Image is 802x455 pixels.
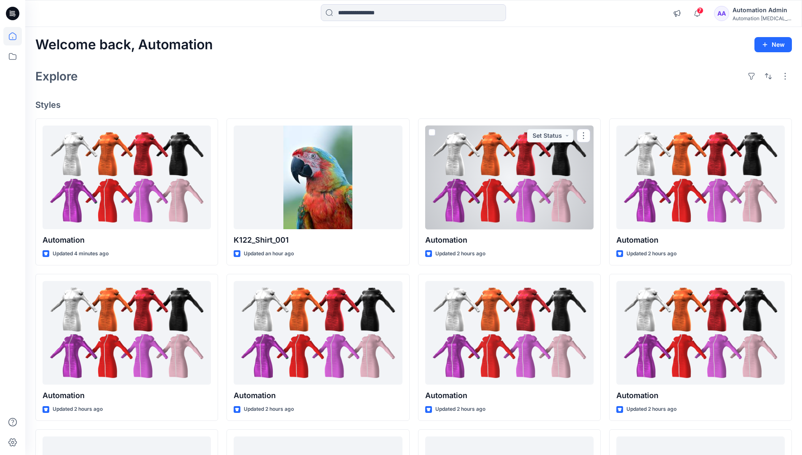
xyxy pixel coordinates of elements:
[616,390,785,401] p: Automation
[234,390,402,401] p: Automation
[626,405,677,414] p: Updated 2 hours ago
[43,234,211,246] p: Automation
[697,7,703,14] span: 7
[234,234,402,246] p: K122_Shirt_001
[616,234,785,246] p: Automation
[435,405,485,414] p: Updated 2 hours ago
[435,249,485,258] p: Updated 2 hours ago
[425,281,594,385] a: Automation
[43,126,211,230] a: Automation
[733,5,791,15] div: Automation Admin
[754,37,792,52] button: New
[425,234,594,246] p: Automation
[234,281,402,385] a: Automation
[43,281,211,385] a: Automation
[733,15,791,21] div: Automation [MEDICAL_DATA]...
[35,37,213,53] h2: Welcome back, Automation
[425,126,594,230] a: Automation
[244,405,294,414] p: Updated 2 hours ago
[43,390,211,401] p: Automation
[714,6,729,21] div: AA
[35,70,78,83] h2: Explore
[244,249,294,258] p: Updated an hour ago
[626,249,677,258] p: Updated 2 hours ago
[616,281,785,385] a: Automation
[425,390,594,401] p: Automation
[616,126,785,230] a: Automation
[53,405,103,414] p: Updated 2 hours ago
[35,100,792,110] h4: Styles
[234,126,402,230] a: K122_Shirt_001
[53,249,109,258] p: Updated 4 minutes ago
